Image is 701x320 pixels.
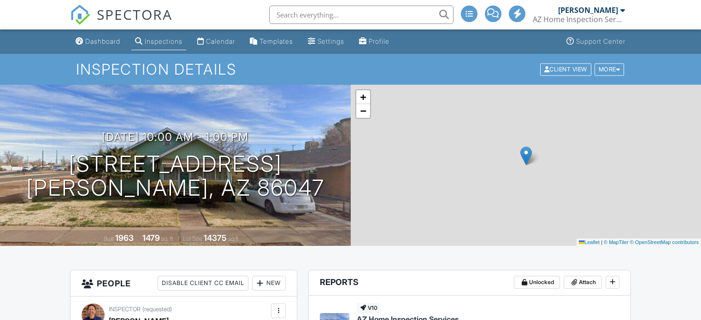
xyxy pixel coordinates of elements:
a: Templates [246,33,297,50]
div: 1479 [142,233,160,243]
a: Client View [539,65,594,72]
span: SPECTORA [97,5,172,24]
div: Templates [259,37,293,45]
div: Support Center [576,37,625,45]
a: © MapTiler [604,239,629,245]
div: Calendar [206,37,235,45]
div: Disable Client CC Email [158,276,248,291]
div: AZ Home Inspection Services [533,15,625,24]
a: Zoom out [356,104,370,118]
img: The Best Home Inspection Software - Spectora [70,5,90,25]
div: [PERSON_NAME] [558,6,618,15]
div: Profile [369,37,389,45]
a: Zoom in [356,90,370,104]
span: | [601,239,602,245]
h3: [DATE] 10:00 am - 1:00 pm [102,131,248,143]
span: + [360,91,366,103]
span: − [360,105,366,116]
div: New [252,276,286,291]
span: Built [104,235,114,242]
a: Support Center [563,33,629,50]
span: sq.ft. [228,235,240,242]
h3: People [71,270,297,297]
a: Inspections [131,33,186,50]
span: sq. ft. [161,235,174,242]
a: Leaflet [579,239,600,245]
div: More [595,63,624,76]
div: Settings [318,37,344,45]
div: 14375 [204,233,227,243]
img: Marker [520,146,532,165]
div: Inspections [145,37,183,45]
input: Search everything... [269,6,454,24]
span: (requested) [142,306,172,313]
h1: Inspection Details [76,61,625,77]
a: © OpenStreetMap contributors [630,239,699,245]
a: Profile [355,33,393,50]
span: Lot Size [183,235,202,242]
div: Client View [540,63,591,76]
div: 1963 [115,233,134,243]
a: Dashboard [72,33,124,50]
h1: [STREET_ADDRESS] [PERSON_NAME], AZ 86047 [26,152,324,201]
a: Calendar [194,33,239,50]
div: Dashboard [85,37,120,45]
a: Settings [304,33,348,50]
span: Inspector [109,306,141,313]
a: SPECTORA [70,12,172,32]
